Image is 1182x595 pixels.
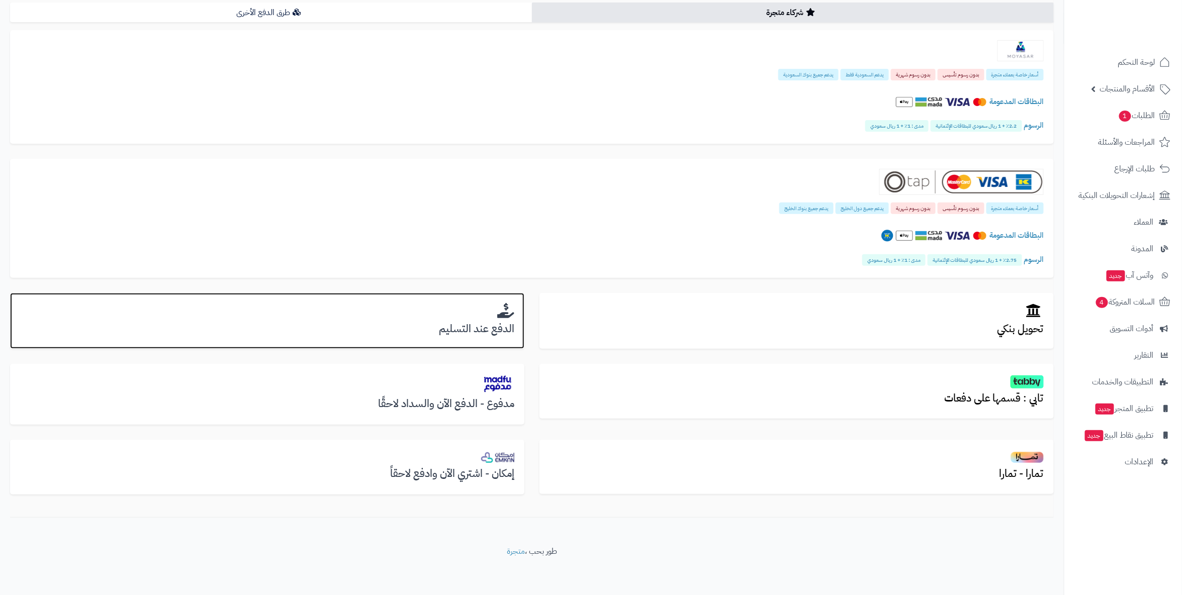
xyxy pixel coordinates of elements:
[550,323,1044,335] h3: تحويل بنكي
[1070,343,1176,367] a: التقارير
[1118,55,1155,69] span: لوحة التحكم
[1070,130,1176,154] a: المراجعات والأسئلة
[997,40,1044,61] img: Moyasar
[20,468,514,479] h3: إمكان - اشتري الآن وادفع لاحقاً
[481,374,514,393] img: madfu.png
[1095,402,1154,416] span: تطبيق المتجر
[20,323,514,335] h3: الدفع عند التسليم
[986,69,1044,80] span: أسعار خاصة بعملاء متجرة
[1134,215,1154,229] span: العملاء
[1070,50,1176,74] a: لوحة التحكم
[990,230,1044,241] span: البطاقات المدعومة
[778,69,839,80] span: يدعم جميع بنوك السعودية
[1114,25,1172,46] img: logo-2.png
[10,159,1054,277] a: Tap أسعار خاصة بعملاء متجرة بدون رسوم تأسيس بدون رسوم شهرية يدعم جميع دول الخليج يدعم جميع بنوك ا...
[1070,210,1176,234] a: العملاء
[1107,270,1125,281] span: جديد
[779,203,834,214] span: يدعم جميع بنوك الخليج
[20,398,514,410] h3: مدفوع - الدفع الآن والسداد لاحقًا
[1070,183,1176,208] a: إشعارات التحويلات البنكية
[1096,297,1108,308] span: 4
[1070,237,1176,261] a: المدونة
[1070,317,1176,341] a: أدوات التسويق
[10,3,532,23] a: طرق الدفع الأخرى
[938,203,984,214] span: بدون رسوم تأسيس
[1070,450,1176,474] a: الإعدادات
[1079,188,1155,203] span: إشعارات التحويلات البنكية
[1085,430,1104,441] span: جديد
[1100,82,1155,96] span: الأقسام والمنتجات
[1070,396,1176,421] a: تطبيق المتجرجديد
[507,545,525,557] a: متجرة
[532,3,1054,23] a: شركاء متجرة
[1070,157,1176,181] a: طلبات الإرجاع
[550,468,1044,479] h3: تمارا - تمارا
[1084,428,1154,442] span: تطبيق نقاط البيع
[1095,295,1155,309] span: السلات المتروكة
[1110,322,1154,336] span: أدوات التسويق
[1118,109,1155,123] span: الطلبات
[539,364,1054,419] a: تابي : قسمها على دفعات
[1070,104,1176,128] a: الطلبات1
[1119,111,1131,122] span: 1
[938,69,984,80] span: بدون رسوم تأسيس
[1011,375,1044,388] img: tabby.png
[539,293,1054,349] a: تحويل بنكي
[928,254,1022,266] span: 2.75٪ + 1 ريال سعودي للبطاقات الإئتمانية
[550,392,1044,404] h3: تابي : قسمها على دفعات
[1125,455,1154,469] span: الإعدادات
[1070,423,1176,447] a: تطبيق نقاط البيعجديد
[862,254,926,266] span: مدى : 1٪ + 1 ريال سعودي
[891,69,936,80] span: بدون رسوم شهرية
[841,69,889,80] span: يدعم السعودية فقط
[1135,348,1154,362] span: التقارير
[1115,162,1155,176] span: طلبات الإرجاع
[1132,242,1154,256] span: المدونة
[865,120,929,132] span: مدى : 1٪ + 1 ريال سعودي
[1093,375,1154,389] span: التطبيقات والخدمات
[1070,263,1176,287] a: وآتس آبجديد
[10,30,1054,144] a: Moyasar أسعار خاصة بعملاء متجرة بدون رسوم تأسيس بدون رسوم شهرية يدعم السعودية فقط يدعم جميع بنوك ...
[1096,404,1114,415] span: جديد
[931,120,1022,132] span: 2.2٪ + 1 ريال سعودي للبطاقات الإئتمانية
[990,96,1044,107] span: البطاقات المدعومة
[836,203,889,214] span: يدعم جميع دول الخليج
[481,452,514,463] img: emkan_bnpl.png
[1070,290,1176,314] a: السلات المتروكة4
[986,203,1044,214] span: أسعار خاصة بعملاء متجرة
[879,169,1044,195] img: Tap
[1011,451,1044,463] img: tamarapay.png
[539,440,1054,494] a: تمارا - تمارا
[1024,254,1044,265] span: الرسوم
[891,203,936,214] span: بدون رسوم شهرية
[1024,120,1044,131] span: الرسوم
[10,293,524,349] a: الدفع عند التسليم
[1106,268,1154,282] span: وآتس آب
[1070,370,1176,394] a: التطبيقات والخدمات
[1099,135,1155,149] span: المراجعات والأسئلة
